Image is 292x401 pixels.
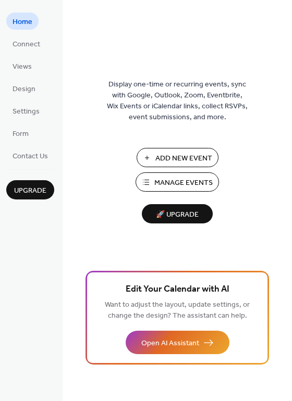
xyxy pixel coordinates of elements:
[6,180,54,199] button: Upgrade
[13,106,40,117] span: Settings
[6,57,38,74] a: Views
[13,84,35,95] span: Design
[126,331,229,354] button: Open AI Assistant
[141,338,199,349] span: Open AI Assistant
[155,153,212,164] span: Add New Event
[105,298,250,323] span: Want to adjust the layout, update settings, or change the design? The assistant can help.
[13,17,32,28] span: Home
[148,208,206,222] span: 🚀 Upgrade
[126,282,229,297] span: Edit Your Calendar with AI
[142,204,213,223] button: 🚀 Upgrade
[13,129,29,140] span: Form
[6,124,35,142] a: Form
[154,178,213,189] span: Manage Events
[137,148,218,167] button: Add New Event
[6,102,46,119] a: Settings
[107,79,248,123] span: Display one-time or recurring events, sync with Google, Outlook, Zoom, Eventbrite, Wix Events or ...
[13,61,32,72] span: Views
[14,185,46,196] span: Upgrade
[136,172,219,192] button: Manage Events
[6,80,42,97] a: Design
[6,147,54,164] a: Contact Us
[6,35,46,52] a: Connect
[13,151,48,162] span: Contact Us
[6,12,39,30] a: Home
[13,39,40,50] span: Connect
